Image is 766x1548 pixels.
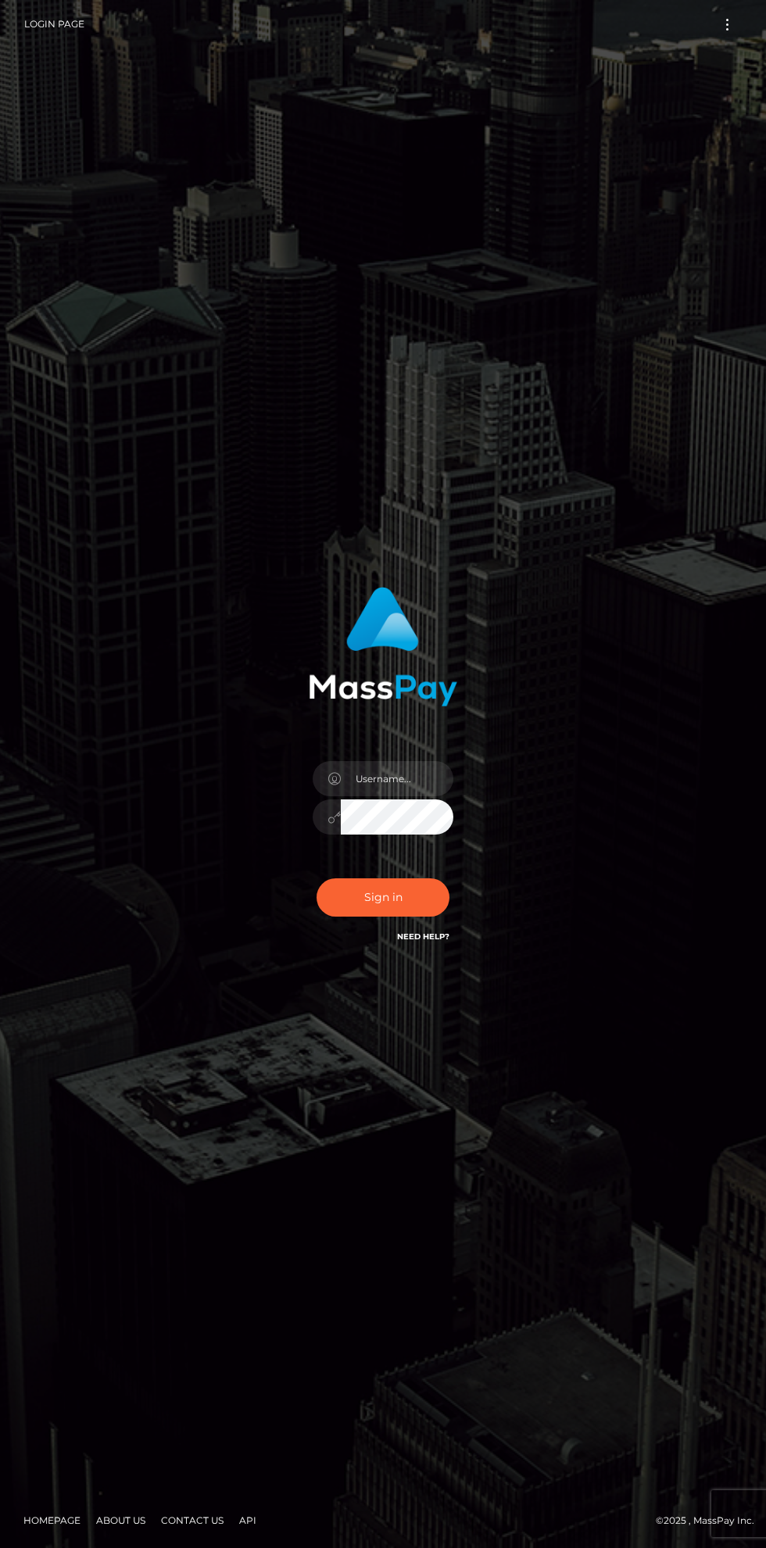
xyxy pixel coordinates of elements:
input: Username... [341,761,453,796]
button: Toggle navigation [713,14,742,35]
a: Need Help? [397,931,449,942]
div: © 2025 , MassPay Inc. [12,1512,754,1529]
a: API [233,1508,263,1532]
button: Sign in [317,878,449,917]
a: Login Page [24,8,84,41]
a: About Us [90,1508,152,1532]
a: Contact Us [155,1508,230,1532]
a: Homepage [17,1508,87,1532]
img: MassPay Login [309,587,457,706]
